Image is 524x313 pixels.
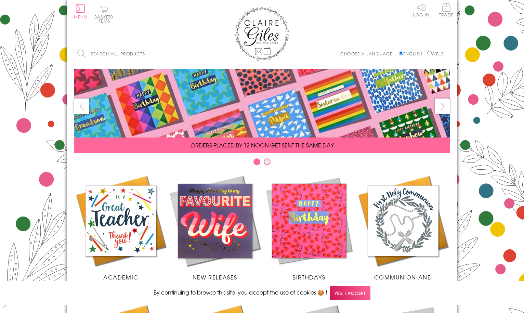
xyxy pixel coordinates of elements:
[439,3,454,18] a: Trade
[330,286,370,300] span: Yes, I accept
[191,141,334,149] span: ORDERS PLACED BY 12 NOON GET SENT THE SAME DAY
[97,14,113,24] span: 0 items
[413,3,430,17] a: Log In
[292,273,325,281] span: Birthdays
[427,51,432,55] input: Welsh
[374,273,432,289] span: Communion and Confirmation
[74,46,194,62] input: Search all products
[74,174,168,281] a: Academic
[262,174,356,281] a: Birthdays
[187,46,194,62] input: Search
[435,99,450,114] button: next
[94,5,113,23] button: Basket0 items
[74,14,87,20] span: Menu
[74,4,87,19] button: Menu
[427,51,447,57] label: Welsh
[235,7,289,61] img: Claire Giles Greetings Cards
[399,51,426,57] label: English
[168,174,262,281] a: New Releases
[74,158,450,169] div: Carousel Pagination
[439,3,454,17] span: Trade
[399,51,403,55] input: English
[193,273,237,281] span: New Releases
[264,158,271,165] button: Carousel Page 2
[103,273,139,281] span: Academic
[356,174,450,289] a: Communion and Confirmation
[74,99,89,114] button: prev
[340,51,397,57] p: Choose a language:
[253,158,260,165] button: Carousel Page 1 (Current Slide)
